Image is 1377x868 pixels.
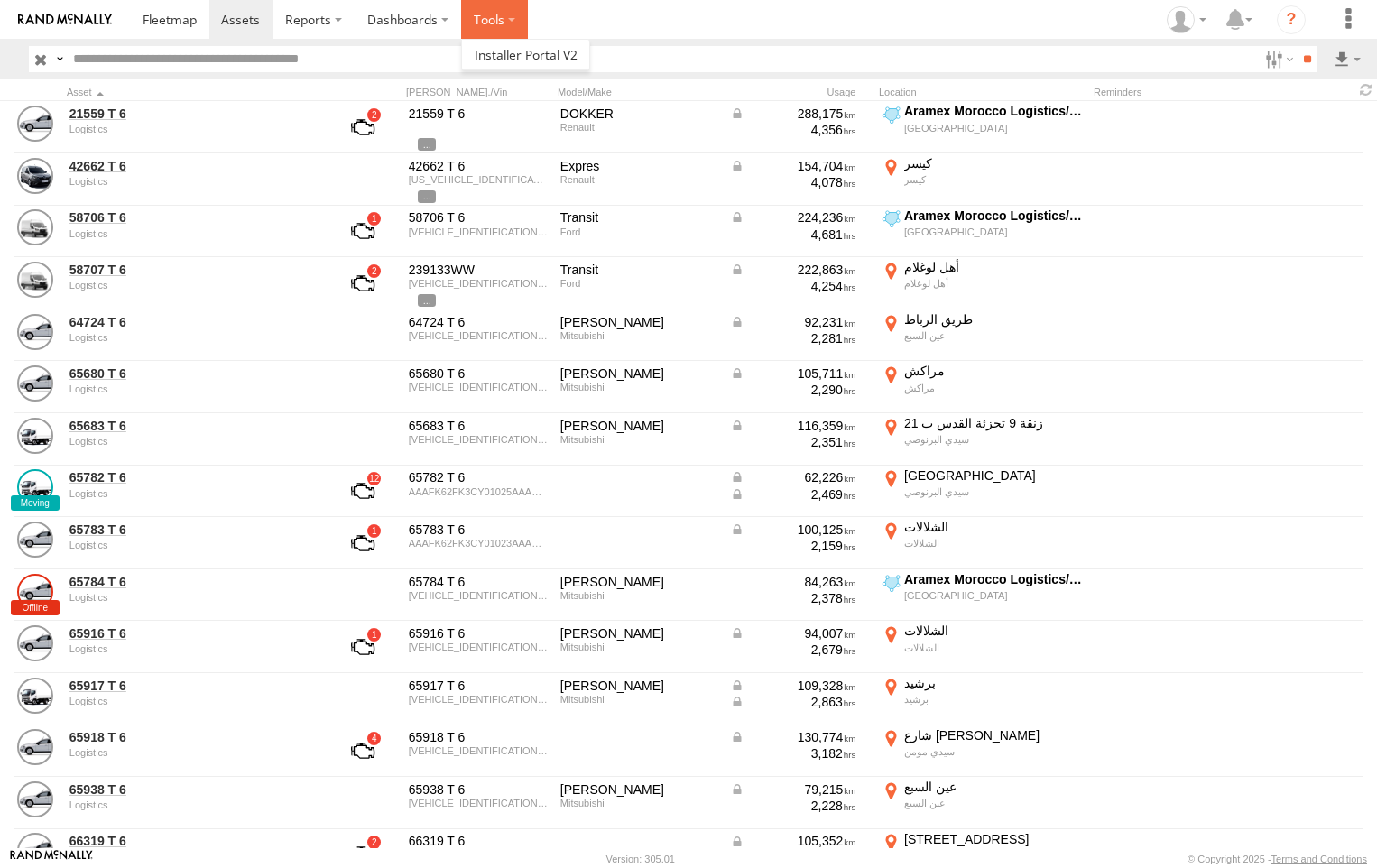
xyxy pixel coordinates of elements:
[329,106,396,149] a: View Asset with Fault/s
[904,363,1084,379] div: مراكش
[879,103,1086,152] label: Click to View Current Location
[904,467,1084,484] div: [GEOGRAPHIC_DATA]
[409,330,548,341] div: TYBFEA51ELDX18205
[904,779,1084,795] div: عين السبع
[1277,5,1306,34] i: ?
[558,86,720,98] div: Model/Make
[730,745,856,762] div: 3,182
[406,86,550,98] div: [PERSON_NAME]./Vin
[904,433,1084,446] div: سيدي البرنوصي
[730,678,856,694] div: Data from Vehicle CANbus
[67,86,319,98] div: Click to Sort
[409,365,548,382] div: 65680 T 6
[904,382,1084,394] div: مراكش
[69,747,317,758] div: undefined
[409,262,548,278] div: 239133WW
[730,262,856,278] div: Data from Vehicle CANbus
[10,850,93,868] a: Visit our Website
[560,798,717,808] div: Mitsubishi
[69,729,317,745] a: 65918 T 6
[904,519,1084,535] div: الشلالات
[730,122,856,138] div: 4,356
[17,678,53,714] a: View Asset Details
[69,280,317,291] div: undefined
[560,330,717,341] div: Mitsubishi
[730,365,856,382] div: Data from Vehicle CANbus
[560,262,717,278] div: Transit
[560,781,717,798] div: Canter
[560,278,717,289] div: Ford
[879,208,1086,256] label: Click to View Current Location
[409,574,548,590] div: 65784 T 6
[560,382,717,392] div: Mitsubishi
[560,158,717,174] div: Expres
[17,781,53,817] a: View Asset Details
[1332,46,1363,72] label: Export results as...
[409,226,548,237] div: WF0XXXTTGXPS13529
[69,678,317,694] a: 65917 T 6
[904,415,1084,431] div: 21 زنقة 9 تجزئة القدس ب
[730,486,856,503] div: Data from Vehicle CANbus
[730,209,856,226] div: Data from Vehicle CANbus
[17,522,53,558] a: View Asset Details
[69,365,317,382] a: 65680 T 6
[329,262,396,305] a: View Asset with Fault/s
[409,781,548,798] div: 65938 T 6
[329,469,396,512] a: View Asset with Fault/s
[409,833,548,849] div: 66319 T 6
[904,103,1084,119] div: Aramex Morocco Logistics/ AIn Sebaa
[17,469,53,505] a: View Asset Details
[409,278,548,289] div: WF0XXXTTGXPS11676
[730,158,856,174] div: Data from Vehicle CANbus
[730,382,856,398] div: 2,290
[730,106,856,122] div: Data from Vehicle CANbus
[879,727,1086,776] label: Click to View Current Location
[69,592,317,603] div: undefined
[409,174,548,185] div: VF1RJK00170324115
[560,625,717,642] div: Canter
[409,486,548,497] div: AAAFK62FK3CY01025AAAAAAA
[69,540,317,550] div: undefined
[1160,6,1213,33] div: Younes Gaubi
[730,226,856,243] div: 4,681
[69,696,317,706] div: undefined
[69,262,317,278] a: 58707 T 6
[904,277,1084,290] div: أهل لوغلام
[730,469,856,485] div: Data from Vehicle CANbus
[17,625,53,661] a: View Asset Details
[329,625,396,669] a: View Asset with Fault/s
[418,294,436,307] span: View Asset Details to show all tags
[904,727,1084,743] div: شارع [PERSON_NAME]
[69,124,317,134] div: undefined
[329,729,396,772] a: View Asset with Fault/s
[730,574,856,590] div: 84,263
[418,190,436,203] span: View Asset Details to show all tags
[560,590,717,601] div: Mitsubishi
[69,418,317,434] a: 65683 T 6
[730,729,856,745] div: Data from Vehicle CANbus
[409,745,548,756] div: TYBFEA51ELDX18194
[17,158,53,194] a: View Asset Details
[879,155,1086,204] label: Click to View Current Location
[730,174,856,190] div: 4,078
[409,694,548,705] div: TYBFEA51ELDX18166
[904,173,1084,186] div: كيسر
[409,729,548,745] div: 65918 T 6
[879,623,1086,671] label: Click to View Current Location
[730,625,856,642] div: Data from Vehicle CANbus
[409,678,548,694] div: 65917 T 6
[904,623,1084,639] div: الشلالات
[730,798,856,814] div: 2,228
[904,589,1084,602] div: [GEOGRAPHIC_DATA]
[409,382,548,392] div: TYBFEC71KLDX18724
[560,209,717,226] div: Transit
[879,519,1086,568] label: Click to View Current Location
[409,625,548,642] div: 65916 T 6
[69,158,317,174] a: 42662 T 6
[69,332,317,343] div: undefined
[904,485,1084,498] div: سيدي البرنوصي
[879,779,1086,827] label: Click to View Current Location
[69,799,317,810] div: undefined
[879,259,1086,308] label: Click to View Current Location
[730,434,856,450] div: 2,351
